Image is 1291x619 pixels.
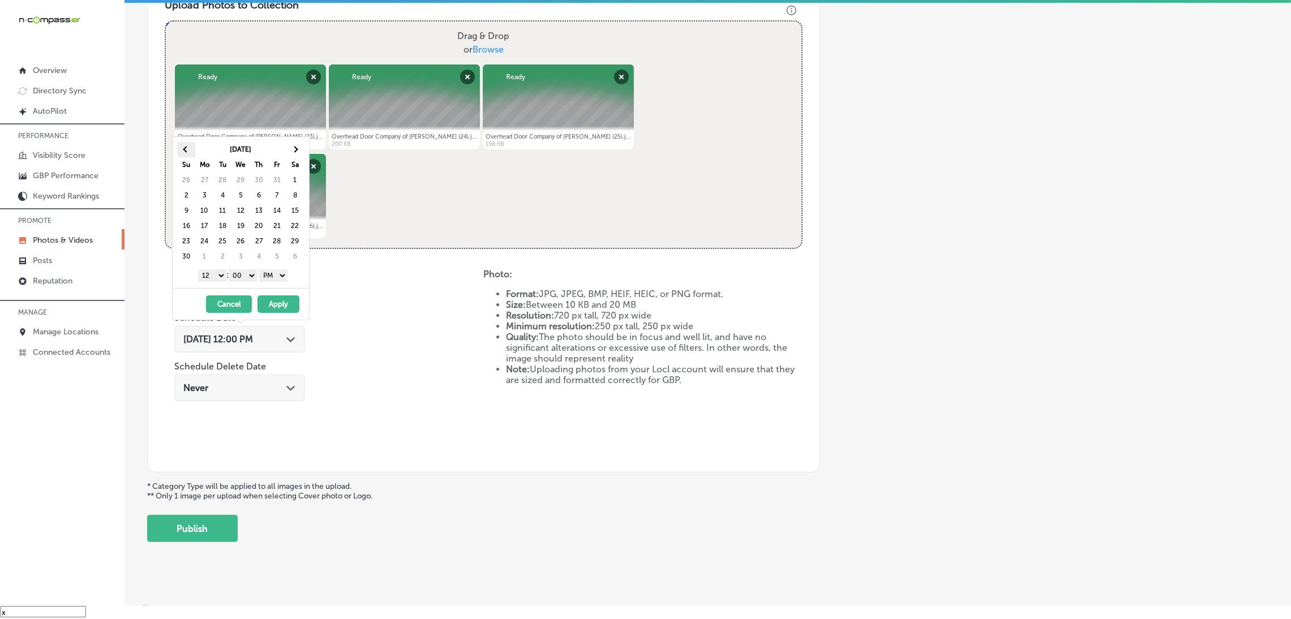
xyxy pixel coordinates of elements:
th: [DATE] [195,142,286,157]
td: 21 [268,218,286,234]
td: 13 [250,203,268,218]
td: 18 [213,218,231,234]
p: Directory Sync [33,86,87,96]
td: 31 [268,173,286,188]
td: 11 [213,203,231,218]
td: 22 [286,218,304,234]
td: 25 [213,234,231,249]
strong: Photo: [483,269,512,280]
button: Cancel [206,295,252,313]
td: 2 [213,249,231,264]
td: 4 [250,249,268,264]
td: 3 [231,249,250,264]
p: Photos & Videos [33,235,93,245]
button: Publish [147,515,238,542]
th: We [231,157,250,173]
th: Sa [286,157,304,173]
td: 28 [213,173,231,188]
li: 250 px tall, 250 px wide [506,321,802,332]
td: 30 [177,249,195,264]
p: * Category Type will be applied to all images in the upload. ** Only 1 image per upload when sele... [147,482,1268,501]
label: Drag & Drop or [453,25,514,61]
p: Locl, Inc. 2025 all rights reserved. [151,605,263,613]
td: 29 [231,173,250,188]
td: 27 [250,234,268,249]
td: 19 [231,218,250,234]
th: Su [177,157,195,173]
p: Keyword Rankings [33,191,99,201]
td: 29 [286,234,304,249]
li: 720 px tall, 720 px wide [506,310,802,321]
td: 10 [195,203,213,218]
td: 28 [268,234,286,249]
td: 3 [195,188,213,203]
td: 1 [195,249,213,264]
label: Schedule Delete Date [174,361,266,372]
td: 9 [177,203,195,218]
td: 24 [195,234,213,249]
th: Tu [213,157,231,173]
strong: Note: [506,364,530,375]
td: 5 [268,249,286,264]
li: Between 10 KB and 20 MB [506,299,802,310]
p: AutoPilot [33,106,67,116]
a: Privacy Policy [323,605,370,619]
a: Terms of Use [271,605,315,619]
li: Uploading photos from your Locl account will ensure that they are sized and formatted correctly f... [506,364,802,385]
p: Overview [33,66,67,75]
li: JPG, JPEG, BMP, HEIF, HEIC, or PNG format. [506,289,802,299]
td: 15 [286,203,304,218]
td: 16 [177,218,195,234]
strong: Size: [506,299,526,310]
td: 27 [195,173,213,188]
td: 23 [177,234,195,249]
td: 7 [268,188,286,203]
td: 5 [231,188,250,203]
td: 2 [177,188,195,203]
p: Reputation [33,276,72,286]
td: 17 [195,218,213,234]
td: 26 [231,234,250,249]
th: Mo [195,157,213,173]
td: 14 [268,203,286,218]
button: Apply [258,295,299,313]
li: The photo should be in focus and well lit, and have no significant alterations or excessive use o... [506,332,802,364]
p: Posts [33,256,52,265]
td: 6 [286,249,304,264]
td: 20 [250,218,268,234]
p: Manage Locations [33,327,98,337]
th: Th [250,157,268,173]
p: Connected Accounts [33,347,110,357]
p: GBP Performance [33,171,98,180]
span: Never [183,382,208,393]
td: 1 [286,173,304,188]
strong: Resolution: [506,310,554,321]
strong: Quality: [506,332,539,342]
td: 26 [177,173,195,188]
td: 8 [286,188,304,203]
strong: Format: [506,289,539,299]
td: 30 [250,173,268,188]
td: 6 [250,188,268,203]
span: Browse [473,44,504,55]
td: 4 [213,188,231,203]
span: [DATE] 12:00 PM [183,334,253,345]
div: : [177,266,309,283]
td: 12 [231,203,250,218]
strong: Minimum resolution: [506,321,595,332]
p: Visibility Score [33,151,85,160]
th: Fr [268,157,286,173]
img: 660ab0bf-5cc7-4cb8-ba1c-48b5ae0f18e60NCTV_CLogo_TV_Black_-500x88.png [18,15,80,25]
